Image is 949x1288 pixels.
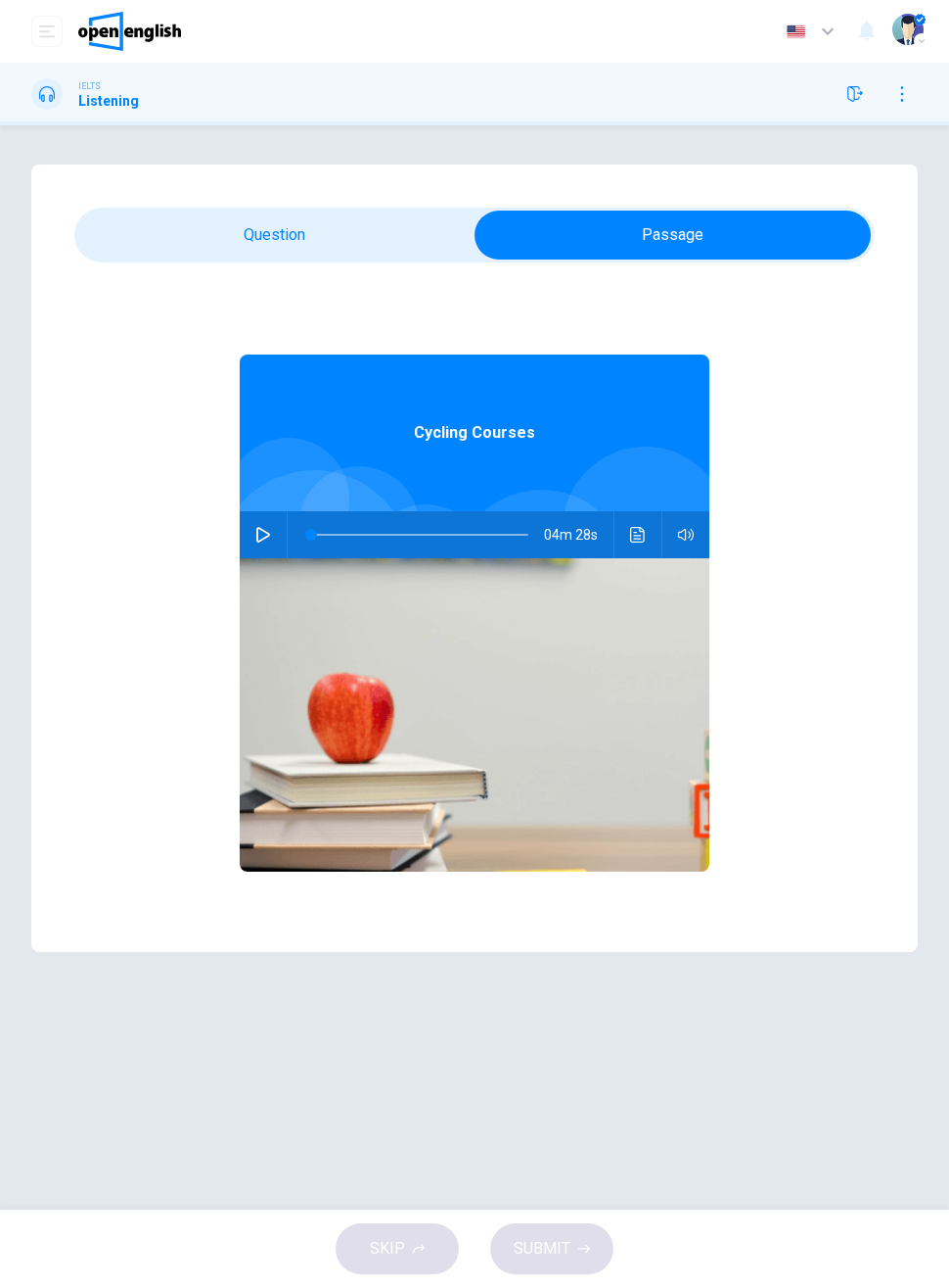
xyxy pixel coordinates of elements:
img: en [784,24,808,39]
button: open mobile menu [31,16,63,47]
img: Cycling Courses [240,558,709,872]
button: Click to see the audio transcription [622,511,654,558]
img: Profile picture [892,14,924,45]
h1: Listening [78,93,139,109]
span: Cycling Courses [414,421,535,445]
img: OpenEnglish logo [78,12,181,51]
span: 04m 28s [544,511,613,558]
span: IELTS [78,79,101,93]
